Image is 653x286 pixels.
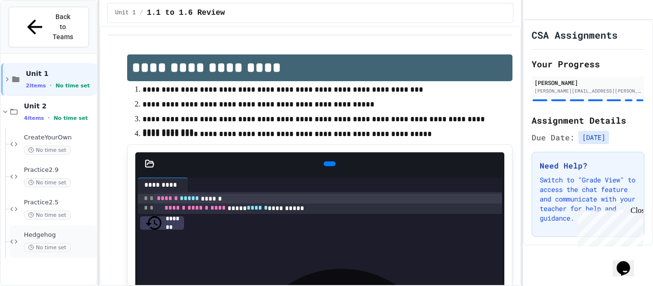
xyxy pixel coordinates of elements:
[574,206,643,247] iframe: chat widget
[140,9,143,17] span: /
[24,134,95,142] span: CreateYourOwn
[532,114,644,127] h2: Assignment Details
[24,102,95,110] span: Unit 2
[24,166,95,174] span: Practice2.9
[52,12,74,42] span: Back to Teams
[4,4,66,61] div: Chat with us now!Close
[26,83,46,89] span: 2 items
[532,57,644,71] h2: Your Progress
[24,211,71,220] span: No time set
[540,175,636,223] p: Switch to "Grade View" to access the chat feature and communicate with your teacher for help and ...
[534,87,642,95] div: [PERSON_NAME][EMAIL_ADDRESS][PERSON_NAME][DOMAIN_NAME]
[55,83,90,89] span: No time set
[54,115,88,121] span: No time set
[24,231,95,239] span: Hedgehog
[540,160,636,171] h3: Need Help?
[532,132,575,143] span: Due Date:
[26,69,95,78] span: Unit 1
[50,82,52,89] span: •
[24,243,71,252] span: No time set
[24,178,71,187] span: No time set
[532,28,618,42] h1: CSA Assignments
[24,115,44,121] span: 4 items
[147,7,225,19] span: 1.1 to 1.6 Review
[48,114,50,122] span: •
[613,248,643,276] iframe: chat widget
[578,131,609,144] span: [DATE]
[9,7,89,47] button: Back to Teams
[24,146,71,155] span: No time set
[24,199,95,207] span: Practice2.5
[534,78,642,87] div: [PERSON_NAME]
[115,9,136,17] span: Unit 1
